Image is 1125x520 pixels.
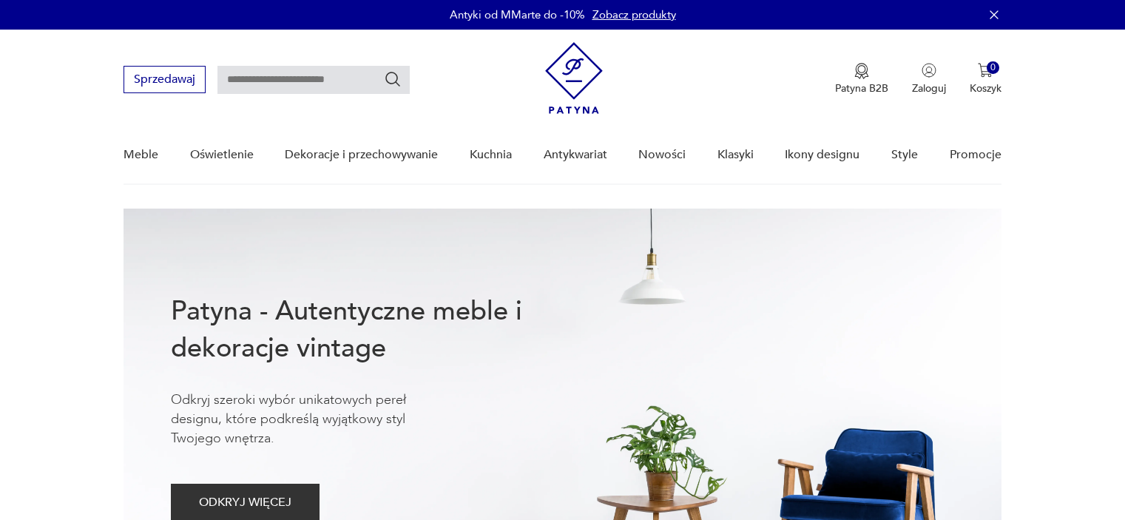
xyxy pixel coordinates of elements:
a: Sprzedawaj [124,75,206,86]
a: Zobacz produkty [592,7,676,22]
p: Zaloguj [912,81,946,95]
a: Style [891,126,918,183]
button: Szukaj [384,70,402,88]
img: Ikona medalu [854,63,869,79]
img: Ikonka użytkownika [922,63,936,78]
div: 0 [987,61,999,74]
img: Ikona koszyka [978,63,993,78]
img: Patyna - sklep z meblami i dekoracjami vintage [545,42,603,114]
p: Antyki od MMarte do -10% [450,7,585,22]
a: Antykwariat [544,126,607,183]
button: Sprzedawaj [124,66,206,93]
button: Patyna B2B [835,63,888,95]
a: Meble [124,126,158,183]
a: Klasyki [717,126,754,183]
a: Promocje [950,126,1001,183]
p: Patyna B2B [835,81,888,95]
a: Dekoracje i przechowywanie [285,126,438,183]
p: Odkryj szeroki wybór unikatowych pereł designu, które podkreślą wyjątkowy styl Twojego wnętrza. [171,391,452,448]
a: Ikony designu [785,126,859,183]
a: Ikona medaluPatyna B2B [835,63,888,95]
button: 0Koszyk [970,63,1001,95]
a: ODKRYJ WIĘCEJ [171,499,320,509]
button: Zaloguj [912,63,946,95]
a: Nowości [638,126,686,183]
a: Kuchnia [470,126,512,183]
a: Oświetlenie [190,126,254,183]
p: Koszyk [970,81,1001,95]
h1: Patyna - Autentyczne meble i dekoracje vintage [171,293,570,367]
